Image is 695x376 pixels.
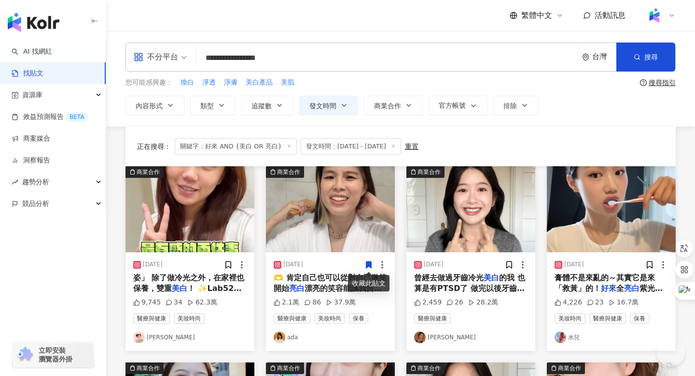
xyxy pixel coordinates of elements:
[133,332,145,343] img: KOL Avatar
[280,77,295,88] button: 美肌
[644,53,658,61] span: 搜尋
[136,102,163,110] span: 內容形式
[424,260,444,269] div: [DATE]
[301,138,401,155] span: 發文時間：[DATE] - [DATE]
[582,54,589,61] span: environment
[137,167,160,177] div: 商業合作
[137,363,160,373] div: 商業合作
[12,134,50,144] a: 商案媒合
[406,166,535,252] img: post-image
[364,96,423,115] button: 商業合作
[414,332,426,343] img: KOL Avatar
[624,284,639,293] mark: 亮白
[558,363,581,373] div: 商業合作
[181,78,194,87] span: 煥白
[414,298,442,307] div: 2,459
[12,156,50,165] a: 洞察報告
[166,298,182,307] div: 34
[224,78,237,87] span: 淨膚
[281,78,294,87] span: 美肌
[609,298,639,307] div: 16.7萬
[125,96,184,115] button: 內容形式
[283,260,303,269] div: [DATE]
[299,96,358,115] button: 發文時間
[187,298,217,307] div: 62.3萬
[309,102,336,110] span: 發文時間
[274,332,285,343] img: KOL Avatar
[172,284,187,293] mark: 美白
[555,298,582,307] div: 4,226
[274,284,382,304] span: 漂亮的笑容能讓我自信更加分😆
[555,332,668,343] a: KOL Avatar水兒
[15,347,34,362] img: chrome extension
[484,273,499,282] mark: 美白
[555,332,566,343] img: KOL Avatar
[202,77,216,88] button: 淨透
[374,102,401,110] span: 商業合作
[174,313,205,324] span: 美妝時尚
[200,102,214,110] span: 類型
[245,77,273,88] button: 美白產品
[656,337,685,366] iframe: Help Scout Beacon - Open
[630,313,649,324] span: 保養
[326,298,356,307] div: 37.9萬
[493,96,539,115] button: 排除
[446,298,463,307] div: 26
[555,313,585,324] span: 美妝時尚
[133,298,161,307] div: 9,745
[406,166,535,252] button: 商業合作
[277,363,300,373] div: 商業合作
[405,143,418,150] div: 重置
[414,273,484,282] span: 曾經去做過牙齒冷光
[417,167,441,177] div: 商業合作
[22,193,49,215] span: 競品分析
[137,143,171,150] span: 正在搜尋 ：
[587,298,604,307] div: 23
[125,78,173,87] span: 您可能感興趣：
[289,284,305,293] mark: 亮白
[414,313,451,324] span: 醫療與健康
[133,273,244,293] span: 姿」 除了做冷光之外，在家裡也保養，雙重
[39,346,72,363] span: 立即安裝 瀏覽器外掛
[134,52,143,62] span: appstore
[645,6,664,25] img: Kolr%20app%20icon%20%281%29.png
[202,78,216,87] span: 淨透
[304,298,321,307] div: 86
[12,112,88,122] a: 效益預測報告BETA
[13,342,94,368] a: chrome extension立即安裝 瀏覽器外掛
[521,10,552,21] span: 繁體中文
[348,275,389,291] div: 收藏此貼文
[266,166,395,252] button: 商業合作
[468,298,498,307] div: 28.2萬
[503,102,517,110] span: 排除
[439,101,466,109] span: 官方帳號
[274,313,310,324] span: 醫療與健康
[266,166,395,252] img: post-image
[22,84,42,106] span: 資源庫
[277,167,300,177] div: 商業合作
[592,53,616,61] div: 台灣
[223,77,238,88] button: 淨膚
[180,77,195,88] button: 煥白
[616,284,624,293] span: 全
[246,78,273,87] span: 美白產品
[12,69,43,78] a: 找貼文
[601,284,616,293] mark: 好來
[251,102,272,110] span: 追蹤數
[616,43,675,72] button: 搜尋
[133,332,247,343] a: KOL Avatar[PERSON_NAME]
[274,298,299,307] div: 2.1萬
[589,313,626,324] span: 醫療與健康
[274,273,387,293] span: 🫶 肯定自己也可以從對自己微笑開始
[12,179,18,186] span: rise
[547,166,676,252] img: post-image
[414,332,528,343] a: KOL Avatar[PERSON_NAME]
[314,313,345,324] span: 美妝時尚
[595,11,625,20] span: 活動訊息
[133,313,170,324] span: 醫療與健康
[134,49,178,65] div: 不分平台
[125,166,254,252] button: 商業合作
[143,260,163,269] div: [DATE]
[274,332,387,343] a: KOL Avatarada
[349,313,368,324] span: 保養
